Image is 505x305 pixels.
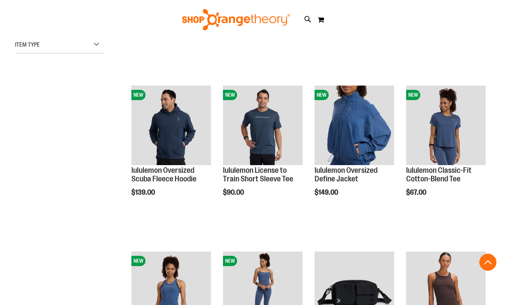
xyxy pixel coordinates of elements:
[223,90,237,100] span: NEW
[219,81,307,218] div: product
[310,81,398,218] div: product
[406,189,428,196] span: $67.00
[131,189,156,196] span: $139.00
[131,90,146,100] span: NEW
[223,166,293,183] a: lululemon License to Train Short Sleeve Tee
[15,41,40,48] span: Item Type
[181,9,291,30] img: Shop Orangetheory
[131,256,146,266] span: NEW
[402,81,490,218] div: product
[315,86,394,165] img: lululemon Oversized Define Jacket
[127,81,215,218] div: product
[406,86,486,166] a: lululemon Classic-Fit Cotton-Blend TeeNEW
[479,254,496,271] button: Back To Top
[315,90,329,100] span: NEW
[223,256,237,266] span: NEW
[315,86,394,166] a: lululemon Oversized Define JacketNEW
[223,189,245,196] span: $90.00
[315,189,339,196] span: $149.00
[406,166,472,183] a: lululemon Classic-Fit Cotton-Blend Tee
[223,86,303,165] img: lululemon License to Train Short Sleeve Tee
[131,86,211,166] a: lululemon Oversized Scuba Fleece HoodieNEW
[131,166,196,183] a: lululemon Oversized Scuba Fleece Hoodie
[315,166,377,183] a: lululemon Oversized Define Jacket
[223,86,303,166] a: lululemon License to Train Short Sleeve TeeNEW
[406,90,420,100] span: NEW
[406,86,486,165] img: lululemon Classic-Fit Cotton-Blend Tee
[131,86,211,165] img: lululemon Oversized Scuba Fleece Hoodie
